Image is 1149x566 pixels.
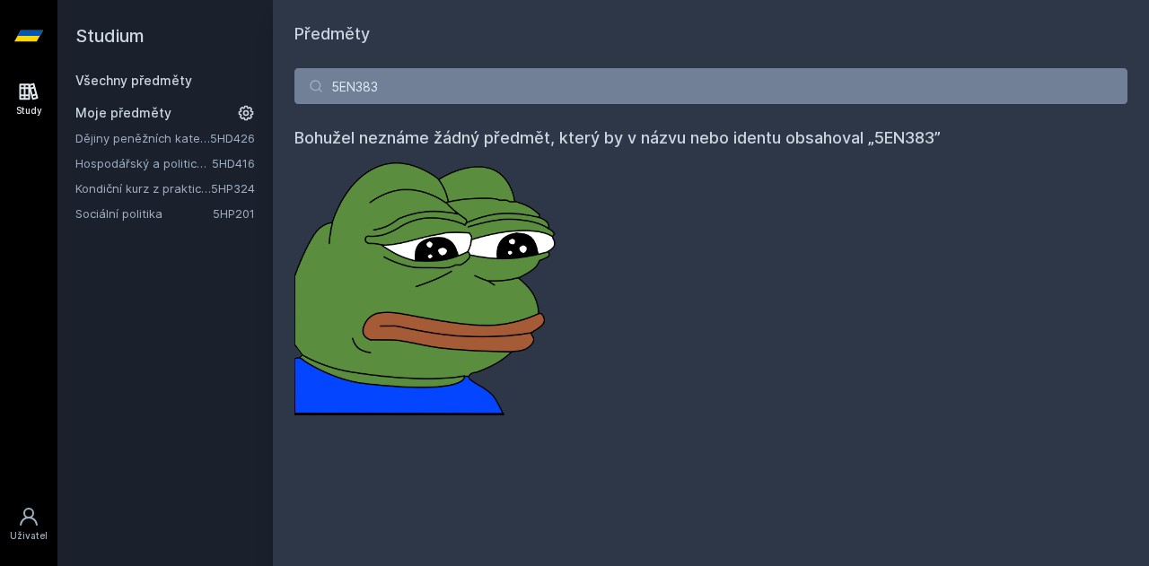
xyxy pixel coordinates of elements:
a: Všechny předměty [75,73,192,88]
a: Uživatel [4,497,54,552]
img: error_picture.png [294,151,564,415]
input: Název nebo ident předmětu… [294,68,1127,104]
a: Sociální politika [75,205,213,222]
span: Moje předměty [75,104,171,122]
a: 5HP324 [211,181,255,196]
h4: Bohužel neznáme žádný předmět, který by v názvu nebo identu obsahoval „5EN383” [294,126,1127,151]
a: Study [4,72,54,126]
h1: Předměty [294,22,1127,47]
a: Dějiny peněžních kategorií a institucí [75,129,210,147]
a: 5HD416 [212,156,255,170]
div: Uživatel [10,529,48,543]
a: Kondiční kurz z praktické hospodářské politiky [75,179,211,197]
div: Study [16,104,42,118]
a: Hospodářský a politický vývoj Evropy ve 20.století [75,154,212,172]
a: 5HD426 [210,131,255,145]
a: 5HP201 [213,206,255,221]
